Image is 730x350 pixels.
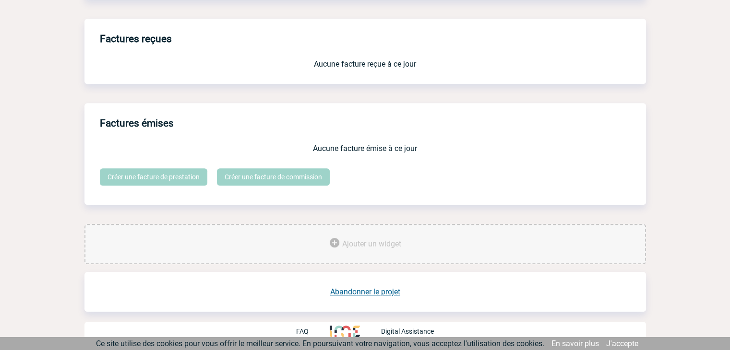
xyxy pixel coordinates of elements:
[96,339,544,348] span: Ce site utilise des cookies pour vous offrir le meilleur service. En poursuivant votre navigation...
[330,287,400,296] a: Abandonner le projet
[100,168,207,186] a: Créer une facture de prestation
[330,326,359,337] img: http://www.idealmeetingsevents.fr/
[551,339,599,348] a: En savoir plus
[296,327,330,336] a: FAQ
[217,168,330,186] a: Créer une facture de commission
[381,327,434,335] p: Digital Assistance
[100,111,646,136] h3: Factures émises
[296,327,309,335] p: FAQ
[100,144,631,153] p: Aucune facture émise à ce jour
[606,339,638,348] a: J'accepte
[84,224,646,264] div: Ajouter des outils d'aide à la gestion de votre événement
[342,239,401,248] span: Ajouter un widget
[100,59,631,69] p: Aucune facture reçue à ce jour
[100,26,646,52] h3: Factures reçues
